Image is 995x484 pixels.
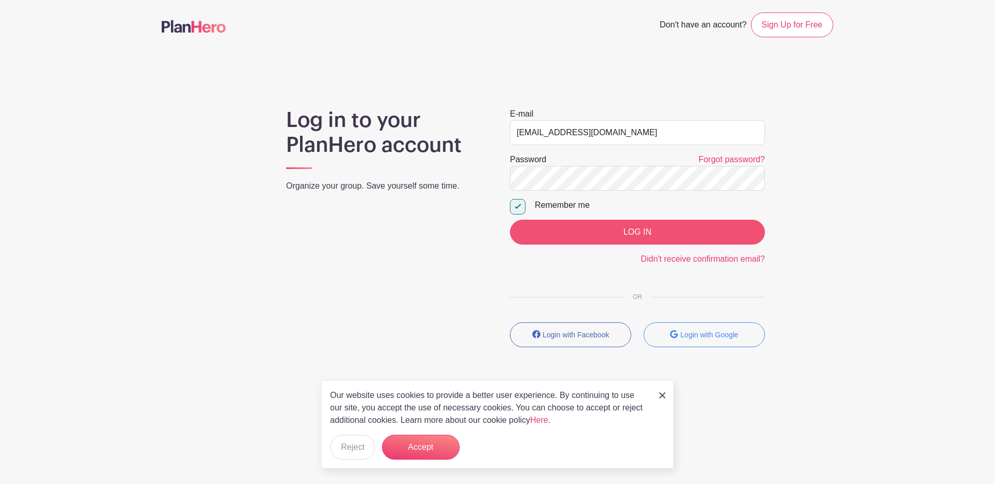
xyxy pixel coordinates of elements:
[330,389,648,426] p: Our website uses cookies to provide a better user experience. By continuing to use our site, you ...
[543,331,609,339] small: Login with Facebook
[535,199,765,211] div: Remember me
[624,293,650,301] span: OR
[680,331,738,339] small: Login with Google
[659,392,665,398] img: close_button-5f87c8562297e5c2d7936805f587ecaba9071eb48480494691a3f1689db116b3.svg
[162,20,226,33] img: logo-507f7623f17ff9eddc593b1ce0a138ce2505c220e1c5a4e2b4648c50719b7d32.svg
[330,435,375,460] button: Reject
[751,12,833,37] a: Sign Up for Free
[510,220,765,245] input: LOG IN
[510,120,765,145] input: e.g. julie@eventco.com
[510,108,533,120] label: E-mail
[510,153,546,166] label: Password
[660,15,747,37] span: Don't have an account?
[382,435,460,460] button: Accept
[286,180,485,192] p: Organize your group. Save yourself some time.
[510,322,631,347] button: Login with Facebook
[530,416,548,424] a: Here
[641,254,765,263] a: Didn't receive confirmation email?
[699,155,765,164] a: Forgot password?
[644,322,765,347] button: Login with Google
[286,108,485,158] h1: Log in to your PlanHero account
